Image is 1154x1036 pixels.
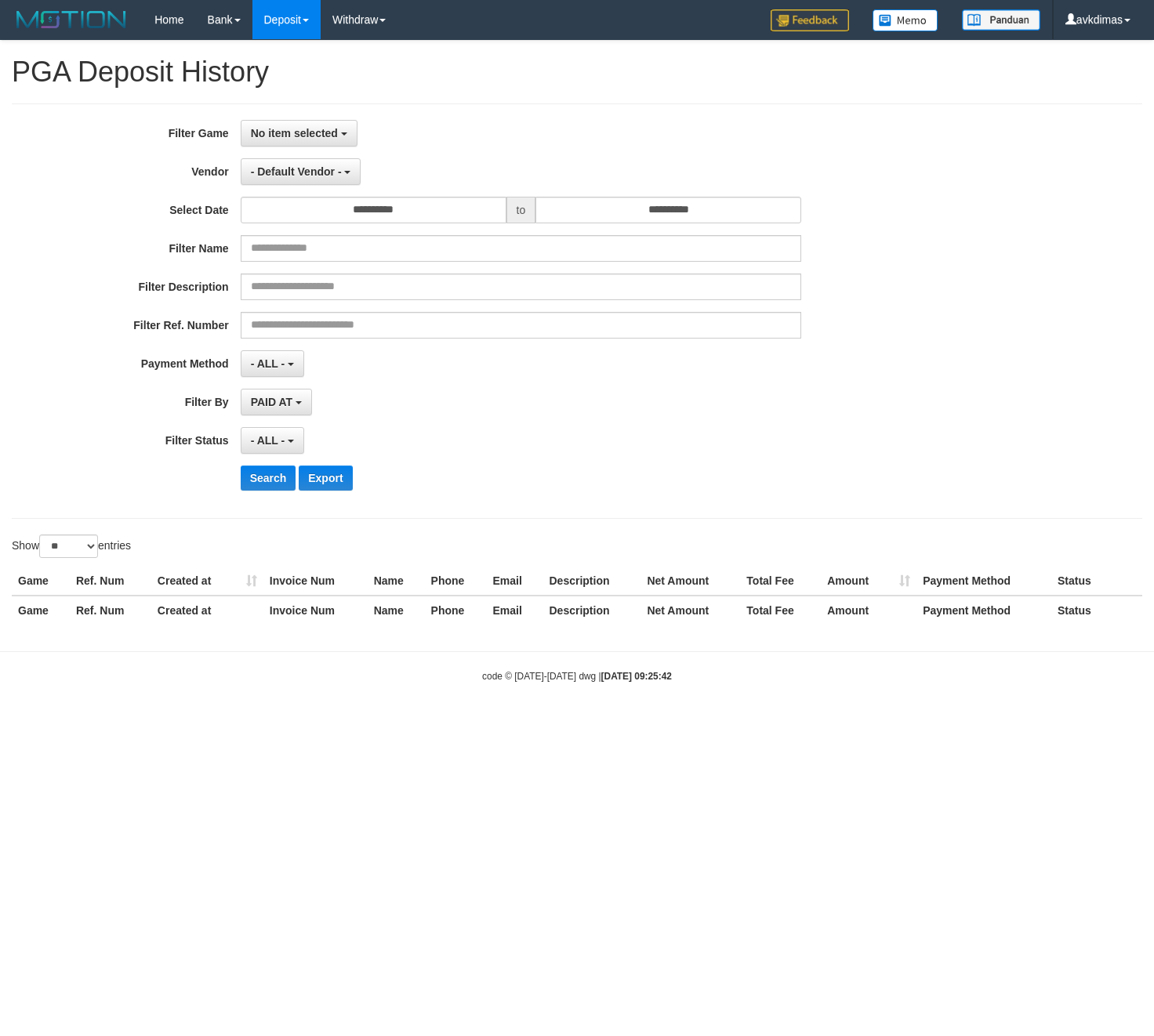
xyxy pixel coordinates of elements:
h1: PGA Deposit History [12,56,1142,88]
strong: [DATE] 09:25:42 [601,671,672,682]
th: Amount [821,596,916,625]
th: Total Fee [740,596,821,625]
th: Created at [151,596,263,625]
small: code © [DATE]-[DATE] dwg | [482,671,672,682]
button: No item selected [241,120,357,147]
button: Search [241,465,296,491]
th: Payment Method [916,567,1051,596]
img: MOTION_logo.png [12,8,131,31]
th: Game [12,567,70,596]
th: Phone [425,567,487,596]
th: Invoice Num [263,596,368,625]
th: Payment Method [916,596,1051,625]
button: - Default Vendor - [241,158,361,185]
label: Show entries [12,534,131,558]
th: Description [543,596,641,625]
th: Email [487,567,543,596]
th: Status [1051,567,1142,596]
button: - ALL - [241,427,304,454]
select: Showentries [39,534,98,558]
span: - ALL - [251,357,285,370]
span: PAID AT [251,396,292,408]
th: Net Amount [641,567,740,596]
img: panduan.png [962,9,1040,31]
th: Invoice Num [263,567,368,596]
th: Email [487,596,543,625]
th: Amount [821,567,916,596]
th: Ref. Num [70,567,151,596]
th: Name [368,567,425,596]
span: - Default Vendor - [251,165,342,178]
th: Total Fee [740,567,821,596]
span: to [506,197,536,223]
button: Export [299,465,352,491]
th: Description [543,567,641,596]
img: Button%20Memo.svg [873,9,938,31]
img: Feedback.jpg [771,9,849,31]
button: PAID AT [241,389,312,415]
th: Created at [151,567,263,596]
th: Status [1051,596,1142,625]
th: Net Amount [641,596,740,625]
span: - ALL - [251,434,285,447]
th: Game [12,596,70,625]
th: Phone [425,596,487,625]
span: No item selected [251,127,338,139]
th: Ref. Num [70,596,151,625]
th: Name [368,596,425,625]
button: - ALL - [241,350,304,377]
